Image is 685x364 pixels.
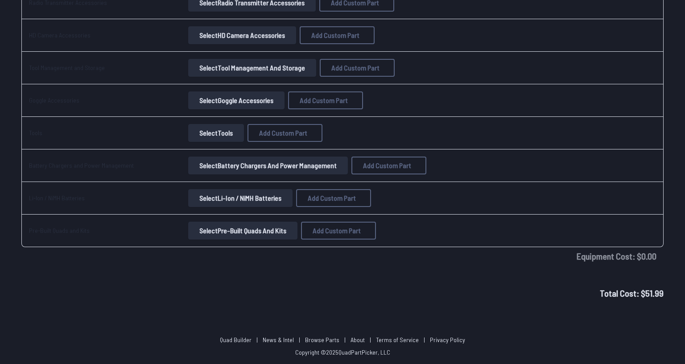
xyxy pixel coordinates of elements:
span: Add Custom Part [363,162,411,169]
span: Add Custom Part [300,97,348,104]
a: Goggle Accessories [29,96,79,104]
a: Browse Parts [305,336,339,343]
a: Battery Chargers and Power Management [29,161,134,169]
button: SelectTools [188,124,244,142]
span: Add Custom Part [311,32,359,39]
p: | | | | | [216,335,469,344]
button: Add Custom Part [320,59,395,77]
a: Quad Builder [220,336,252,343]
button: SelectHD Camera Accessories [188,26,296,44]
span: Add Custom Part [331,64,380,71]
button: Add Custom Part [288,91,363,109]
button: SelectTool Management and Storage [188,59,316,77]
a: SelectHD Camera Accessories [186,26,298,44]
a: Tool Management and Storage [29,64,105,71]
p: Copyright © 2025 QuadPartPicker, LLC [295,348,390,357]
button: SelectPre-Built Quads and Kits [188,222,297,240]
span: Add Custom Part [313,227,361,234]
td: Equipment Cost: $ 0.00 [21,247,664,265]
a: SelectTool Management and Storage [186,59,318,77]
a: Terms of Service [376,336,419,343]
a: SelectLi-Ion / NiMH Batteries [186,189,294,207]
button: Add Custom Part [296,189,371,207]
a: Li-Ion / NiMH Batteries [29,194,85,202]
a: Pre-Built Quads and Kits [29,227,90,234]
button: SelectGoggle Accessories [188,91,285,109]
button: SelectBattery Chargers and Power Management [188,157,348,174]
span: Add Custom Part [259,129,307,136]
button: Add Custom Part [301,222,376,240]
button: Add Custom Part [300,26,375,44]
a: SelectBattery Chargers and Power Management [186,157,350,174]
button: Add Custom Part [351,157,426,174]
span: Total Cost: $ 51.99 [600,288,664,298]
a: SelectGoggle Accessories [186,91,286,109]
a: Privacy Policy [430,336,465,343]
a: SelectPre-Built Quads and Kits [186,222,299,240]
button: SelectLi-Ion / NiMH Batteries [188,189,293,207]
a: Tools [29,129,42,136]
a: SelectTools [186,124,246,142]
a: About [351,336,365,343]
span: Add Custom Part [308,194,356,202]
a: News & Intel [263,336,294,343]
a: HD Camera Accessories [29,31,91,39]
button: Add Custom Part [248,124,322,142]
